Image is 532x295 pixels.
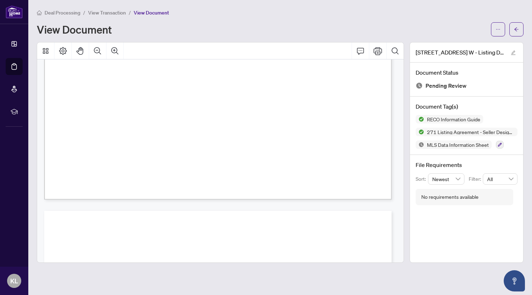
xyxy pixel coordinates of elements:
[416,82,423,89] img: Document Status
[129,8,131,17] li: /
[514,27,519,32] span: arrow-left
[37,10,42,15] span: home
[421,193,479,201] div: No requirements available
[416,102,517,111] h4: Document Tag(s)
[416,48,504,57] span: [STREET_ADDRESS] W - Listing Docs.pdf
[134,10,169,16] span: View Document
[37,24,112,35] h1: View Document
[416,175,428,183] p: Sort:
[416,115,424,123] img: Status Icon
[432,174,461,184] span: Newest
[424,129,517,134] span: 271 Listing Agreement - Seller Designated Representation Agreement Authority to Offer for Sale
[504,270,525,291] button: Open asap
[469,175,483,183] p: Filter:
[487,174,513,184] span: All
[424,142,492,147] span: MLS Data Information Sheet
[426,81,467,91] span: Pending Review
[416,161,517,169] h4: File Requirements
[496,27,501,32] span: ellipsis
[416,140,424,149] img: Status Icon
[45,10,80,16] span: Deal Processing
[416,128,424,136] img: Status Icon
[83,8,85,17] li: /
[88,10,126,16] span: View Transaction
[10,276,18,286] span: KL
[511,50,516,55] span: edit
[6,5,23,18] img: logo
[416,68,517,77] h4: Document Status
[424,117,483,122] span: RECO Information Guide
